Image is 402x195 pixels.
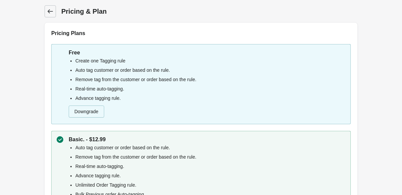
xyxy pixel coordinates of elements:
[69,136,345,144] p: Basic. - $12.99
[75,57,345,64] li: Create one Tagging rule
[75,85,345,92] li: Real-time auto-tagging.
[75,182,345,188] li: Unlimited Order Tagging rule.
[75,154,345,160] li: Remove tag from the customer or order based on the rule.
[69,49,345,57] p: Free
[75,67,345,73] li: Auto tag customer or order based on the rule.
[75,144,345,151] li: Auto tag customer or order based on the rule.
[75,95,345,102] li: Advance tagging rule.
[69,106,104,118] button: Downgrade
[75,163,345,170] li: Real-time auto-tagging.
[51,29,351,37] h2: Pricing Plans
[75,76,345,83] li: Remove tag from the customer or order based on the rule.
[75,172,345,179] li: Advance tagging rule.
[61,7,357,16] h1: Pricing & Plan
